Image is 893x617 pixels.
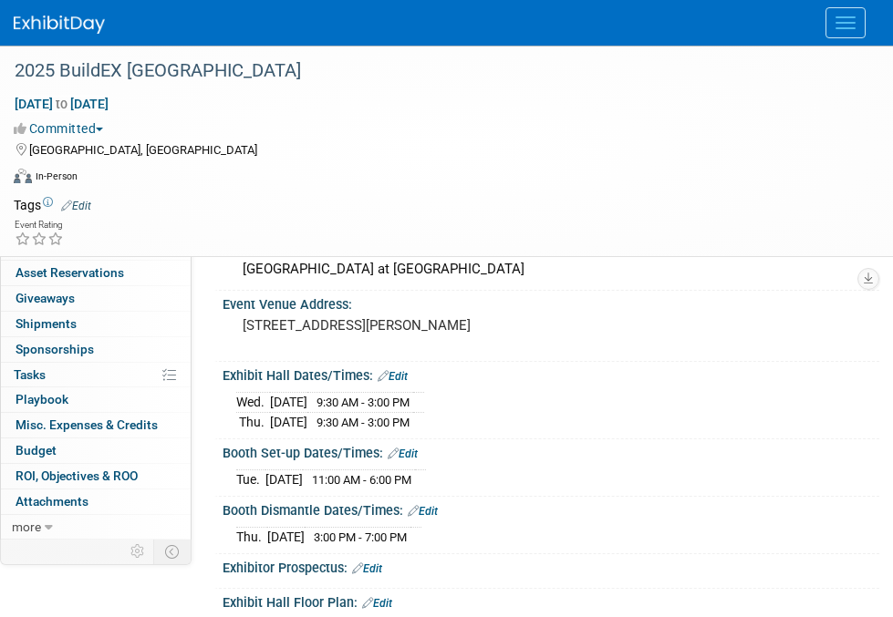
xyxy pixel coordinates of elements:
div: Exhibit Hall Floor Plan: [223,589,879,612]
span: Tasks [14,367,46,382]
a: Tasks [1,363,191,387]
span: Shipments [16,316,77,331]
div: Booth Dismantle Dates/Times: [223,497,879,520]
div: Exhibitor Prospectus: [223,554,879,578]
div: [GEOGRAPHIC_DATA] at [GEOGRAPHIC_DATA] [236,255,866,283]
span: ROI, Objectives & ROO [16,468,138,483]
span: Misc. Expenses & Credits [16,417,158,432]
td: Thu. [236,528,267,547]
span: Asset Reservations [16,265,124,280]
td: [DATE] [270,413,307,432]
td: [DATE] [267,528,305,547]
a: ROI, Objectives & ROO [1,464,191,488]
span: Giveaways [16,291,75,305]
span: Budget [16,443,57,458]
span: [DATE] [DATE] [14,96,109,112]
div: Event Rating [15,221,64,230]
td: Toggle Event Tabs [154,540,192,563]
a: Edit [378,370,408,383]
a: Misc. Expenses & Credits [1,413,191,437]
div: Exhibit Hall Dates/Times: [223,362,879,386]
a: Budget [1,438,191,463]
a: Edit [362,597,392,610]
div: In-Person [35,170,78,183]
a: Edit [388,447,418,460]
a: Edit [408,505,438,518]
a: Sponsorships [1,337,191,362]
td: Tags [14,196,91,214]
img: ExhibitDay [14,15,105,34]
div: Event Venue Address: [223,291,879,314]
span: 3:00 PM - 7:00 PM [314,530,407,544]
div: 2025 BuildEX [GEOGRAPHIC_DATA] [8,55,857,87]
button: Committed [14,119,110,138]
a: Playbook [1,387,191,412]
span: to [53,97,70,111]
span: Attachments [16,494,88,509]
a: Edit [352,562,382,575]
span: 9:30 AM - 3:00 PM [317,396,410,409]
td: [DATE] [270,393,307,413]
span: [GEOGRAPHIC_DATA], [GEOGRAPHIC_DATA] [29,143,257,157]
button: Menu [826,7,866,38]
img: Format-Inperson.png [14,169,32,183]
a: more [1,515,191,540]
td: [DATE] [265,470,303,489]
a: Shipments [1,312,191,336]
a: Edit [61,200,91,212]
div: Event Format [14,166,870,193]
span: Sponsorships [16,342,94,356]
span: 9:30 AM - 3:00 PM [317,416,410,429]
td: Thu. [236,413,270,432]
span: 11:00 AM - 6:00 PM [312,473,411,487]
td: Personalize Event Tab Strip [122,540,154,563]
a: Giveaways [1,286,191,311]
pre: [STREET_ADDRESS][PERSON_NAME] [243,317,859,334]
span: Playbook [16,392,68,406]
td: Tue. [236,470,265,489]
a: Attachments [1,489,191,514]
td: Wed. [236,393,270,413]
div: Booth Set-up Dates/Times: [223,439,879,463]
a: Asset Reservations [1,261,191,285]
span: more [12,519,41,534]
